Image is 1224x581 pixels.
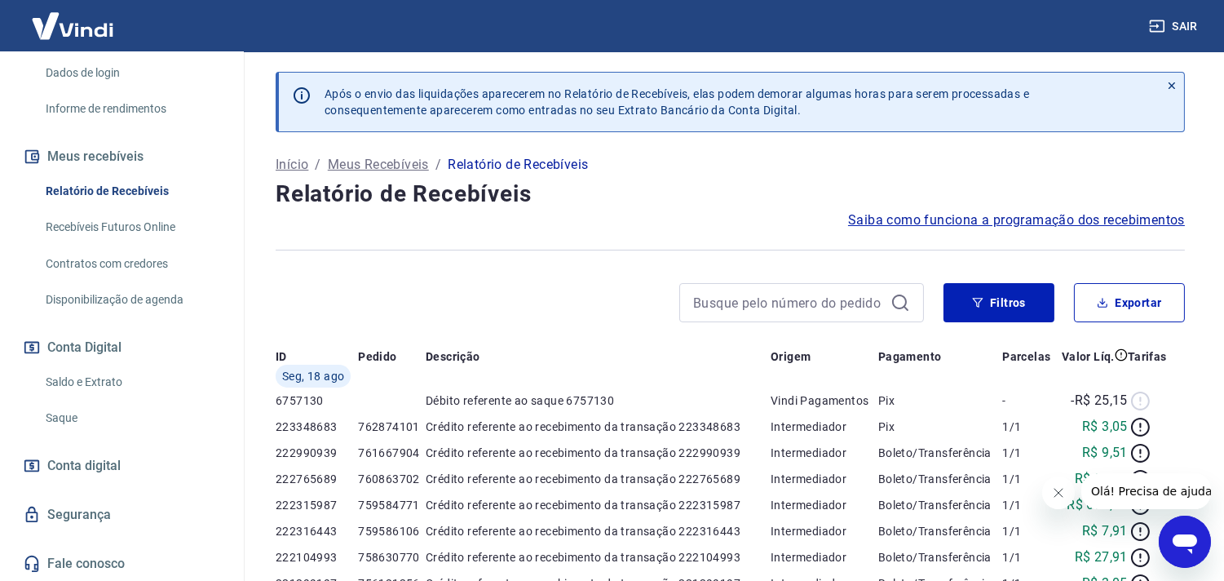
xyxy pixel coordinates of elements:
[1128,348,1167,365] p: Tarifas
[693,290,884,315] input: Busque pelo número do pedido
[276,549,358,565] p: 222104993
[1042,477,1075,509] iframe: Fechar mensagem
[426,445,771,461] p: Crédito referente ao recebimento da transação 222990939
[39,366,224,399] a: Saldo e Extrato
[1075,469,1128,489] p: R$ 27,91
[771,419,878,435] p: Intermediador
[878,497,1002,513] p: Boleto/Transferência
[1002,523,1055,539] p: 1/1
[39,401,224,435] a: Saque
[771,471,878,487] p: Intermediador
[1062,348,1115,365] p: Valor Líq.
[771,497,878,513] p: Intermediador
[878,348,942,365] p: Pagamento
[848,211,1185,230] a: Saiba como funciona a programação dos recebimentos
[943,283,1054,322] button: Filtros
[771,393,878,409] p: Vindi Pagamentos
[1074,283,1185,322] button: Exportar
[878,471,1002,487] p: Boleto/Transferência
[276,419,358,435] p: 223348683
[426,419,771,435] p: Crédito referente ao recebimento da transação 223348683
[426,523,771,539] p: Crédito referente ao recebimento da transação 222316443
[358,419,426,435] p: 762874101
[358,348,396,365] p: Pedido
[1082,521,1128,541] p: R$ 7,91
[1081,473,1211,509] iframe: Mensagem da empresa
[426,497,771,513] p: Crédito referente ao recebimento da transação 222315987
[1002,393,1055,409] p: -
[276,471,358,487] p: 222765689
[39,92,224,126] a: Informe de rendimentos
[10,11,137,24] span: Olá! Precisa de ajuda?
[276,178,1185,211] h4: Relatório de Recebíveis
[878,523,1002,539] p: Boleto/Transferência
[1071,391,1128,410] p: -R$ 25,15
[1075,548,1128,567] p: R$ 27,91
[426,549,771,565] p: Crédito referente ao recebimento da transação 222104993
[325,86,1029,118] p: Após o envio das liquidações aparecerem no Relatório de Recebíveis, elas podem demorar algumas ho...
[39,283,224,317] a: Disponibilização de agenda
[39,247,224,281] a: Contratos com credores
[315,155,320,175] p: /
[358,445,426,461] p: 761667904
[878,549,1002,565] p: Boleto/Transferência
[771,348,811,365] p: Origem
[276,155,308,175] a: Início
[426,348,480,365] p: Descrição
[358,549,426,565] p: 758630770
[1082,443,1128,463] p: R$ 9,51
[20,330,224,366] button: Conta Digital
[1082,417,1128,437] p: R$ 3,05
[20,448,224,484] a: Conta digital
[426,471,771,487] p: Crédito referente ao recebimento da transação 222765689
[276,497,358,513] p: 222315987
[276,523,358,539] p: 222316443
[276,445,358,461] p: 222990939
[39,211,224,244] a: Recebíveis Futuros Online
[878,445,1002,461] p: Boleto/Transferência
[39,56,224,90] a: Dados de login
[20,1,126,51] img: Vindi
[426,393,771,409] p: Débito referente ao saque 6757130
[435,155,441,175] p: /
[878,393,1002,409] p: Pix
[878,419,1002,435] p: Pix
[1146,11,1204,42] button: Sair
[1002,445,1055,461] p: 1/1
[358,471,426,487] p: 760863702
[358,523,426,539] p: 759586106
[276,348,287,365] p: ID
[448,155,588,175] p: Relatório de Recebíveis
[1002,348,1050,365] p: Parcelas
[1002,471,1055,487] p: 1/1
[358,497,426,513] p: 759584771
[1002,419,1055,435] p: 1/1
[771,549,878,565] p: Intermediador
[39,175,224,208] a: Relatório de Recebíveis
[771,445,878,461] p: Intermediador
[1159,516,1211,568] iframe: Botão para abrir a janela de mensagens
[771,523,878,539] p: Intermediador
[276,393,358,409] p: 6757130
[47,455,121,477] span: Conta digital
[20,497,224,533] a: Segurança
[1002,497,1055,513] p: 1/1
[282,368,344,384] span: Seg, 18 ago
[1002,549,1055,565] p: 1/1
[20,139,224,175] button: Meus recebíveis
[328,155,429,175] a: Meus Recebíveis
